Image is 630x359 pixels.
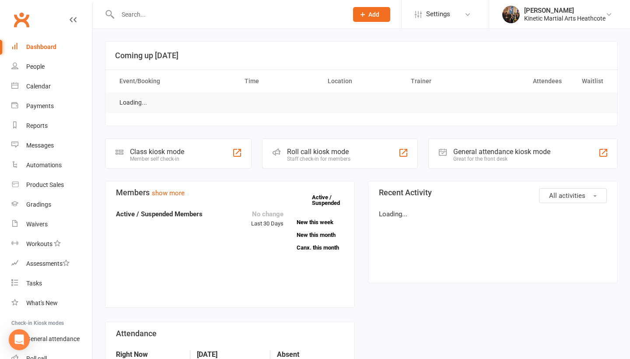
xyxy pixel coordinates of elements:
a: Workouts [11,234,92,254]
a: New this week [297,219,344,225]
a: Messages [11,136,92,155]
button: Add [353,7,390,22]
p: Loading... [379,209,607,219]
div: Automations [26,162,62,169]
div: Reports [26,122,48,129]
div: Open Intercom Messenger [9,329,30,350]
a: Dashboard [11,37,92,57]
td: Loading... [112,92,155,113]
strong: [DATE] [197,350,264,359]
a: Tasks [11,274,92,293]
div: Workouts [26,240,52,247]
span: All activities [549,192,585,200]
th: Attendees [486,70,569,92]
div: Waivers [26,221,48,228]
h3: Coming up [DATE] [115,51,608,60]
strong: Right Now [116,350,183,359]
h3: Members [116,188,344,197]
th: Trainer [403,70,486,92]
div: People [26,63,45,70]
div: Great for the front desk [453,156,550,162]
a: Reports [11,116,92,136]
a: What's New [11,293,92,313]
a: Waivers [11,215,92,234]
th: Waitlist [570,70,611,92]
a: Canx. this month [297,245,344,250]
a: Active / Suspended [312,188,350,212]
div: General attendance kiosk mode [453,148,550,156]
input: Search... [115,8,342,21]
div: Member self check-in [130,156,184,162]
a: Gradings [11,195,92,215]
div: Messages [26,142,54,149]
th: Location [320,70,403,92]
div: Class kiosk mode [130,148,184,156]
span: Settings [426,4,450,24]
a: show more [152,189,185,197]
img: thumb_image1669285699.png [502,6,520,23]
a: General attendance kiosk mode [11,329,92,349]
div: Product Sales [26,181,64,188]
div: No change [251,209,283,219]
a: Clubworx [10,9,32,31]
button: All activities [539,188,607,203]
div: Tasks [26,280,42,287]
div: Dashboard [26,43,56,50]
th: Time [237,70,320,92]
h3: Attendance [116,329,344,338]
div: Assessments [26,260,70,267]
a: Automations [11,155,92,175]
div: Calendar [26,83,51,90]
div: Roll call kiosk mode [287,148,350,156]
th: Event/Booking [112,70,237,92]
a: New this month [297,232,344,238]
strong: Absent [277,350,344,359]
div: General attendance [26,335,80,342]
div: Staff check-in for members [287,156,350,162]
div: Last 30 Days [251,209,283,229]
div: Gradings [26,201,51,208]
a: Payments [11,96,92,116]
div: Kinetic Martial Arts Heathcote [524,14,605,22]
span: Add [368,11,379,18]
div: Payments [26,102,54,109]
a: Product Sales [11,175,92,195]
a: Calendar [11,77,92,96]
strong: Active / Suspended Members [116,210,203,218]
h3: Recent Activity [379,188,607,197]
a: People [11,57,92,77]
a: Assessments [11,254,92,274]
div: [PERSON_NAME] [524,7,605,14]
div: What's New [26,299,58,306]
